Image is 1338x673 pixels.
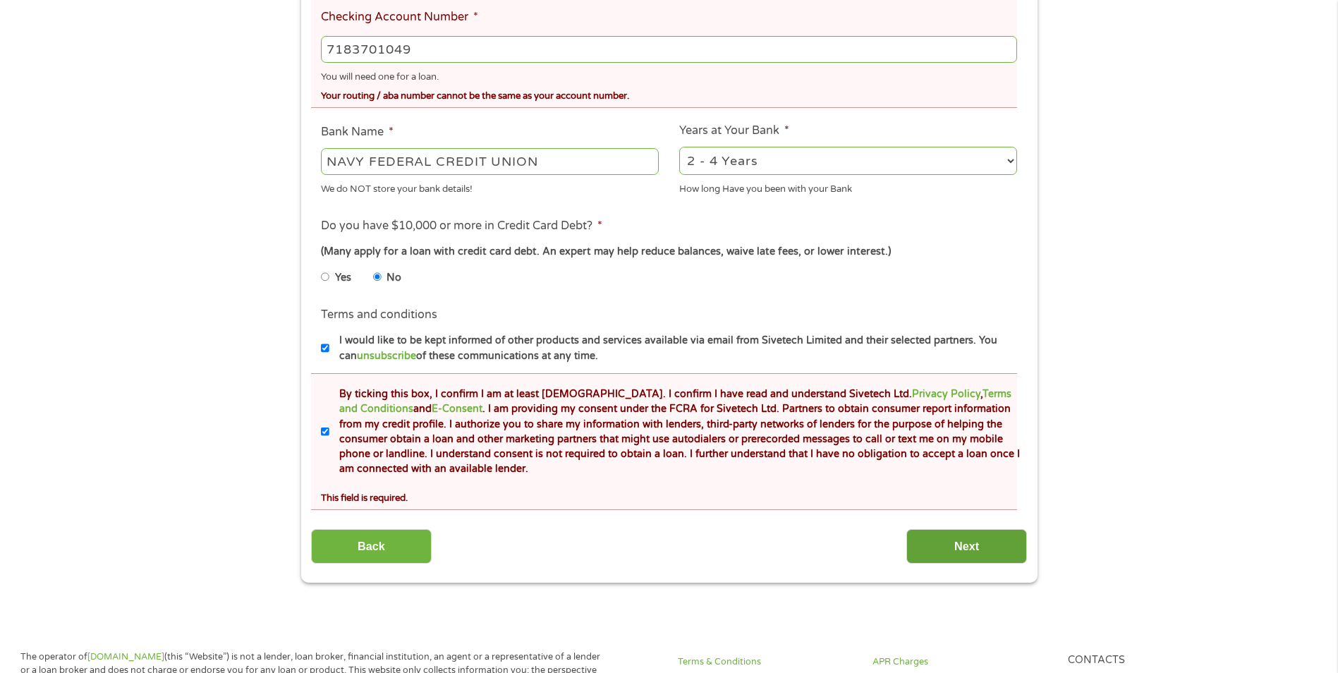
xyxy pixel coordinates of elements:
[321,10,478,25] label: Checking Account Number
[321,308,437,322] label: Terms and conditions
[321,178,659,197] div: We do NOT store your bank details!
[335,270,351,286] label: Yes
[679,178,1017,197] div: How long Have you been with your Bank
[321,487,1016,506] div: This field is required.
[329,387,1021,477] label: By ticking this box, I confirm I am at least [DEMOGRAPHIC_DATA]. I confirm I have read and unders...
[872,655,1050,669] a: APR Charges
[321,244,1016,260] div: (Many apply for a loan with credit card debt. An expert may help reduce balances, waive late fees...
[329,333,1021,363] label: I would like to be kept informed of other products and services available via email from Sivetech...
[678,655,856,669] a: Terms & Conditions
[87,651,164,662] a: [DOMAIN_NAME]
[1068,654,1246,667] h4: Contacts
[906,529,1027,564] input: Next
[912,388,980,400] a: Privacy Policy
[321,36,1016,63] input: 345634636
[321,219,602,234] label: Do you have $10,000 or more in Credit Card Debt?
[679,123,789,138] label: Years at Your Bank
[357,350,416,362] a: unsubscribe
[321,125,394,140] label: Bank Name
[321,85,1016,104] div: Your routing / aba number cannot be the same as your account number.
[311,529,432,564] input: Back
[387,270,401,286] label: No
[432,403,482,415] a: E-Consent
[321,66,1016,85] div: You will need one for a loan.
